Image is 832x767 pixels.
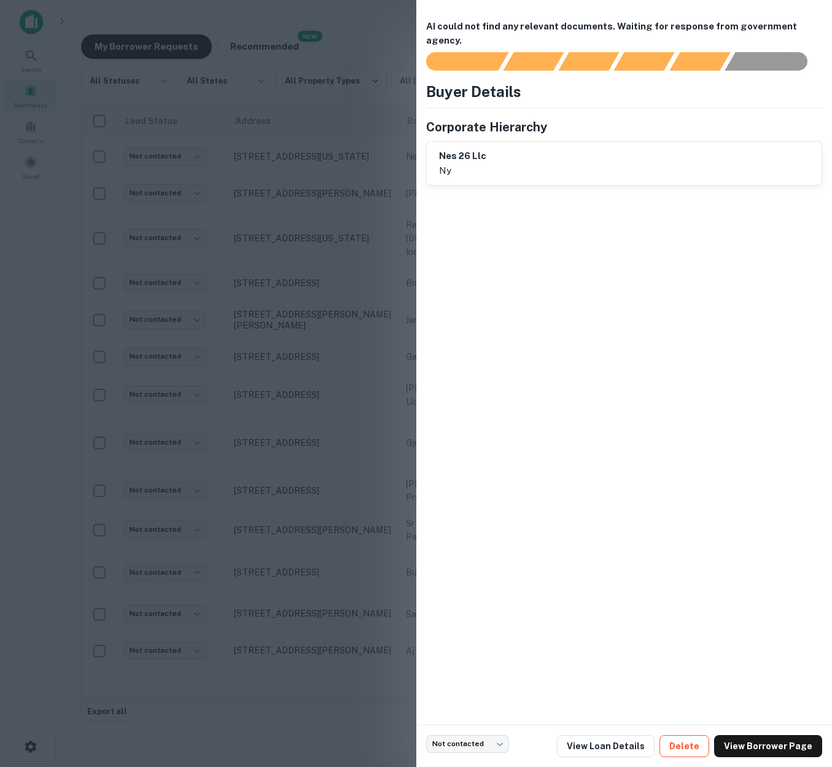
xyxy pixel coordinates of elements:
[439,149,486,163] h6: nes 26 llc
[557,735,655,757] a: View Loan Details
[411,52,503,71] div: Sending borrower request to AI...
[426,80,521,103] h4: Buyer Details
[614,52,675,71] div: Principals found, AI now looking for contact information...
[426,735,509,753] div: Not contacted
[503,52,564,71] div: Your request is received and processing...
[439,163,486,178] p: ny
[659,735,709,757] button: Delete
[558,52,620,71] div: Documents found, AI parsing details...
[669,52,731,71] div: Principals found, still searching for contact information. This may take time...
[426,20,823,47] h6: AI could not find any relevant documents. Waiting for response from government agency.
[426,118,547,136] h5: Corporate Hierarchy
[771,669,832,728] iframe: Chat Widget
[725,52,822,71] div: AI fulfillment process complete.
[714,735,822,757] a: View Borrower Page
